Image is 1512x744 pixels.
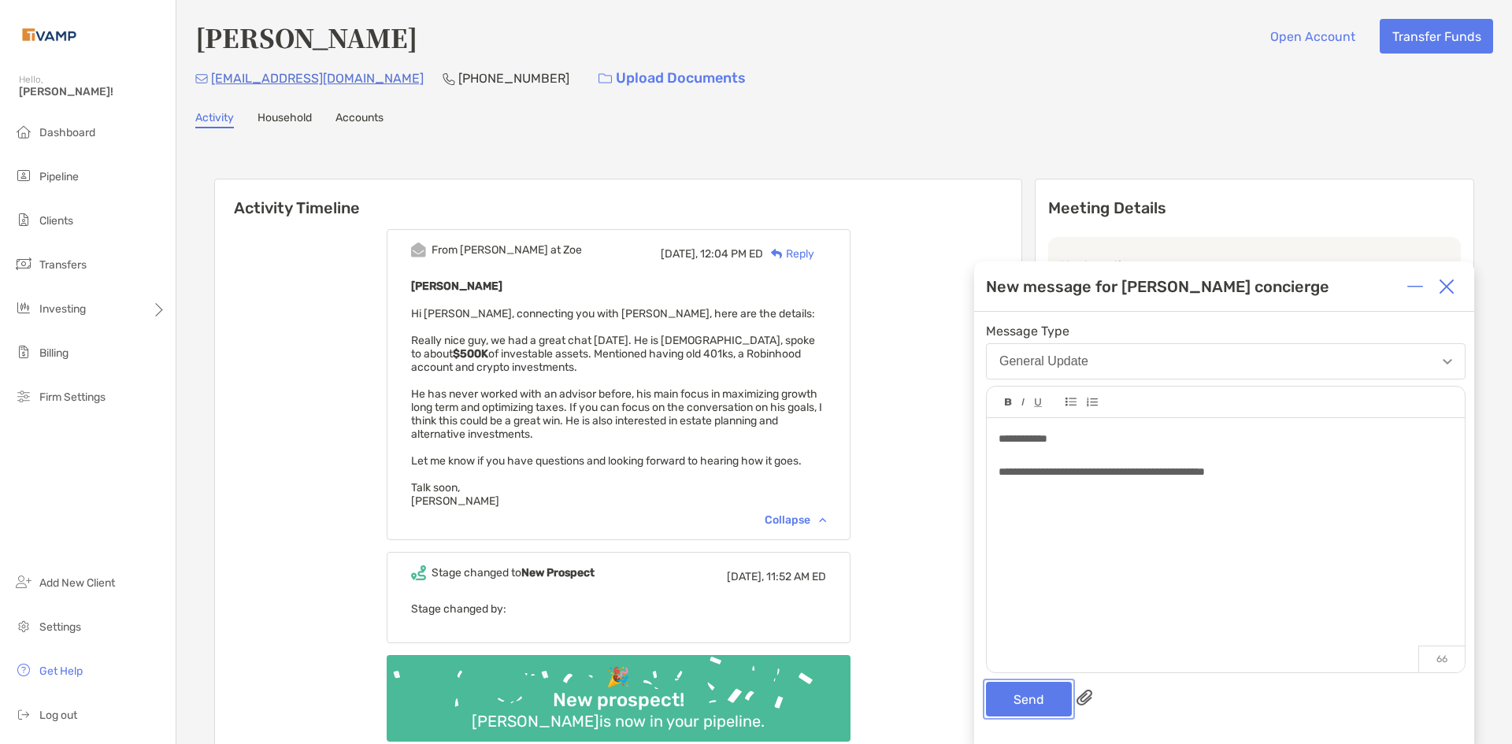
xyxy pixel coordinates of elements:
img: Editor control icon [1086,398,1098,407]
img: Zoe Logo [19,6,80,63]
a: Accounts [335,111,384,128]
div: [PERSON_NAME] is now in your pipeline. [465,712,771,731]
button: Send [986,682,1072,716]
a: Household [258,111,312,128]
img: dashboard icon [14,122,33,141]
div: Reply [763,246,814,262]
img: get-help icon [14,661,33,679]
img: Confetti [387,655,850,728]
img: firm-settings icon [14,387,33,405]
p: [PHONE_NUMBER] [458,68,569,88]
img: Close [1439,279,1455,294]
div: New prospect! [547,689,691,712]
button: Transfer Funds [1380,19,1493,54]
img: Editor control icon [1005,398,1012,406]
img: Open dropdown arrow [1443,359,1452,365]
div: From [PERSON_NAME] at Zoe [432,243,582,257]
img: Email Icon [195,74,208,83]
img: Event icon [411,242,426,257]
img: logout icon [14,705,33,724]
img: Chevron icon [819,517,826,522]
img: billing icon [14,342,33,361]
img: Editor control icon [1065,398,1077,406]
p: Stage changed by: [411,599,826,619]
a: Upload Documents [588,61,756,95]
img: investing icon [14,298,33,317]
span: Hi [PERSON_NAME], connecting you with [PERSON_NAME], here are the details: Really nice guy, we ha... [411,307,822,508]
span: 11:52 AM ED [766,570,826,583]
span: 12:04 PM ED [700,247,763,261]
p: 66 [1418,646,1465,672]
span: Log out [39,709,77,722]
h4: [PERSON_NAME] [195,19,417,55]
button: Open Account [1258,19,1367,54]
a: Activity [195,111,234,128]
span: Transfers [39,258,87,272]
div: General Update [999,354,1088,368]
div: New message for [PERSON_NAME] concierge [986,277,1329,296]
span: [DATE], [661,247,698,261]
img: Reply icon [771,249,783,259]
img: Event icon [411,565,426,580]
span: [DATE], [727,570,764,583]
b: New Prospect [521,566,595,579]
b: [PERSON_NAME] [411,279,502,293]
span: [PERSON_NAME]! [19,85,166,98]
strong: $500K [453,347,488,361]
img: Editor control icon [1034,398,1042,407]
div: Stage changed to [432,566,595,579]
span: Investing [39,302,86,316]
img: button icon [598,73,612,84]
img: paperclip attachments [1077,690,1092,705]
p: Meeting Details [1048,198,1461,218]
button: General Update [986,343,1466,379]
img: pipeline icon [14,166,33,185]
img: clients icon [14,210,33,229]
div: 🎉 [600,666,636,689]
span: Firm Settings [39,391,106,404]
div: Collapse [765,513,826,527]
p: [EMAIL_ADDRESS][DOMAIN_NAME] [211,68,424,88]
img: Expand or collapse [1407,279,1423,294]
img: add_new_client icon [14,572,33,591]
img: Editor control icon [1021,398,1025,406]
p: Next meeting [1061,256,1448,276]
span: Billing [39,346,69,360]
span: Clients [39,214,73,228]
span: Dashboard [39,126,95,139]
img: transfers icon [14,254,33,273]
img: Phone Icon [443,72,455,85]
img: settings icon [14,616,33,635]
span: Get Help [39,664,83,678]
span: Message Type [986,324,1466,339]
h6: Activity Timeline [215,180,1021,217]
span: Add New Client [39,576,115,590]
span: Pipeline [39,170,79,183]
span: Settings [39,620,81,634]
